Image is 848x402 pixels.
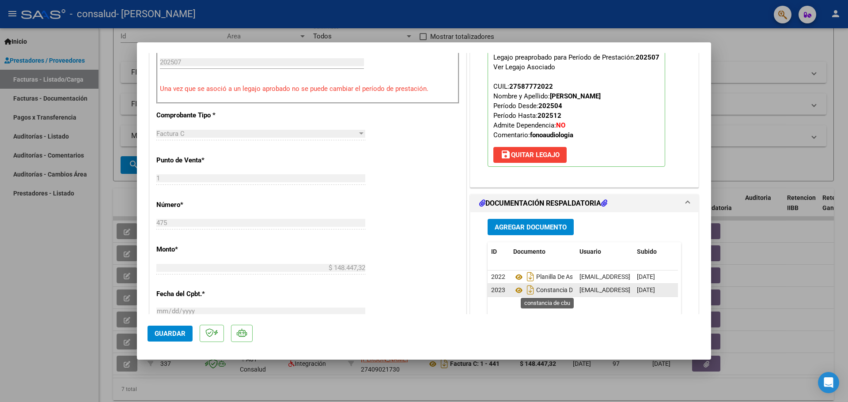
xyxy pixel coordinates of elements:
[156,244,247,255] p: Monto
[513,274,609,281] span: Planilla De Asistencia Julio
[579,248,601,255] span: Usuario
[513,248,545,255] span: Documento
[160,84,456,94] p: Una vez que se asoció a un legajo aprobado no se puede cambiar el período de prestación.
[493,131,573,139] span: Comentario:
[525,270,536,284] i: Descargar documento
[576,242,633,261] datatable-header-cell: Usuario
[488,242,510,261] datatable-header-cell: ID
[530,131,573,139] strong: fonoaudiologia
[637,273,655,280] span: [DATE]
[155,330,185,338] span: Guardar
[156,155,247,165] p: Punto de Venta
[470,212,698,395] div: DOCUMENTACIÓN RESPALDATORIA
[479,198,607,209] h1: DOCUMENTACIÓN RESPALDATORIA
[488,49,665,167] p: Legajo preaprobado para Período de Prestación:
[637,248,657,255] span: Subido
[156,130,185,138] span: Factura C
[156,200,247,210] p: Número
[470,195,698,212] mat-expansion-panel-header: DOCUMENTACIÓN RESPALDATORIA
[525,283,536,297] i: Descargar documento
[493,62,555,72] div: Ver Legajo Asociado
[493,83,601,139] span: CUIL: Nombre y Apellido: Período Desde: Período Hasta: Admite Dependencia:
[500,151,560,159] span: Quitar Legajo
[495,223,567,231] span: Agregar Documento
[579,273,729,280] span: [EMAIL_ADDRESS][DOMAIN_NAME] - [PERSON_NAME]
[156,289,247,299] p: Fecha del Cpbt.
[633,242,678,261] datatable-header-cell: Subido
[538,102,562,110] strong: 202504
[513,287,588,294] span: Constancia De Cbu
[488,219,574,235] button: Agregar Documento
[148,326,193,342] button: Guardar
[678,242,722,261] datatable-header-cell: Acción
[491,273,505,280] span: 2022
[509,82,553,91] div: 27587772022
[550,92,601,100] strong: [PERSON_NAME]
[818,372,839,393] div: Open Intercom Messenger
[156,110,247,120] p: Comprobante Tipo *
[636,53,659,61] strong: 202507
[491,286,505,293] span: 2023
[500,149,511,160] mat-icon: save
[510,242,576,261] datatable-header-cell: Documento
[538,112,561,120] strong: 202512
[637,286,655,293] span: [DATE]
[493,147,567,163] button: Quitar Legajo
[556,121,565,129] strong: NO
[579,286,729,293] span: [EMAIL_ADDRESS][DOMAIN_NAME] - [PERSON_NAME]
[491,248,497,255] span: ID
